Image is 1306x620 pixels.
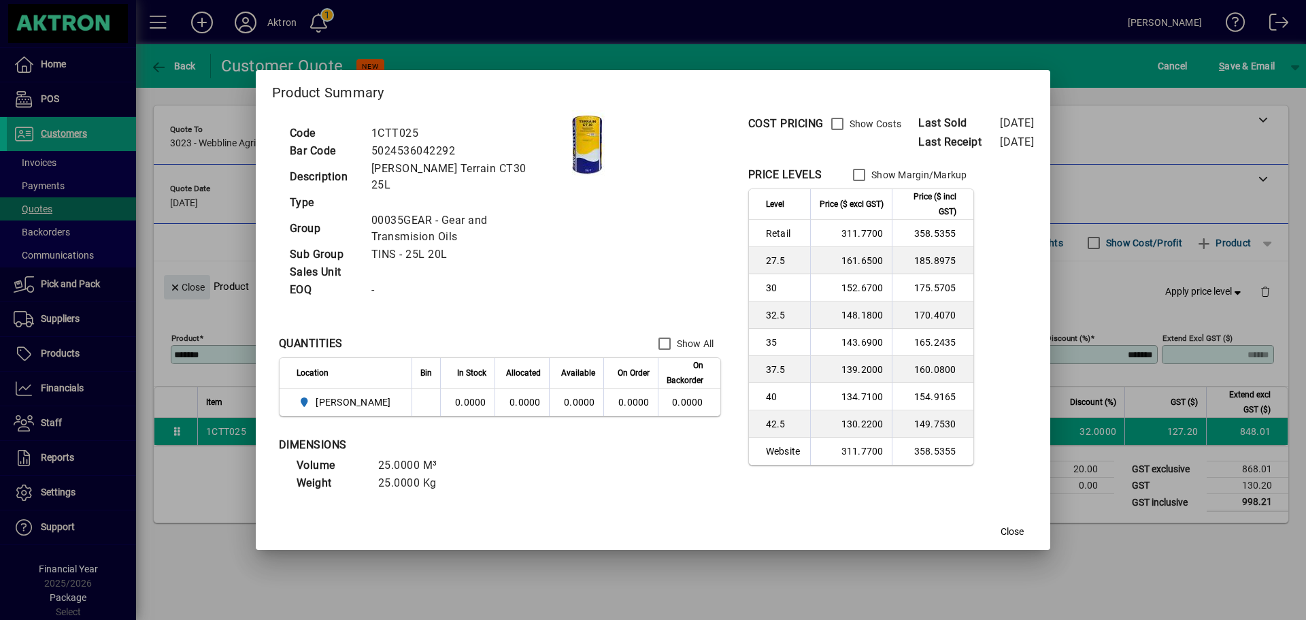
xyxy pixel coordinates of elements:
[283,142,365,160] td: Bar Code
[766,281,802,295] span: 30
[1001,525,1024,539] span: Close
[667,358,703,388] span: On Backorder
[892,438,973,465] td: 358.5355
[892,220,973,247] td: 358.5355
[918,115,1000,131] span: Last Sold
[283,246,365,263] td: Sub Group
[618,397,650,408] span: 0.0000
[279,437,619,453] div: DIMENSIONS
[365,212,561,246] td: 00035GEAR - Gear and Transmision Oils
[365,160,561,194] td: [PERSON_NAME] Terrain CT30 25L
[290,457,371,474] td: Volume
[283,194,365,212] td: Type
[256,70,1050,110] h2: Product Summary
[847,117,902,131] label: Show Costs
[810,247,892,274] td: 161.6500
[766,227,802,240] span: Retail
[1000,135,1034,148] span: [DATE]
[918,134,1000,150] span: Last Receipt
[561,365,595,380] span: Available
[810,383,892,410] td: 134.7100
[297,365,329,380] span: Location
[892,274,973,301] td: 175.5705
[365,125,561,142] td: 1CTT025
[810,356,892,383] td: 139.2000
[810,301,892,329] td: 148.1800
[820,197,884,212] span: Price ($ excl GST)
[810,274,892,301] td: 152.6700
[506,365,541,380] span: Allocated
[674,337,714,350] label: Show All
[1000,116,1034,129] span: [DATE]
[892,356,973,383] td: 160.0800
[990,520,1034,544] button: Close
[440,389,495,416] td: 0.0000
[766,363,802,376] span: 37.5
[748,116,824,132] div: COST PRICING
[766,197,784,212] span: Level
[766,308,802,322] span: 32.5
[892,410,973,438] td: 149.7530
[365,281,561,299] td: -
[766,444,802,458] span: Website
[561,110,612,178] img: contain
[283,212,365,246] td: Group
[658,389,720,416] td: 0.0000
[290,474,371,492] td: Weight
[810,410,892,438] td: 130.2200
[901,189,956,219] span: Price ($ incl GST)
[748,167,822,183] div: PRICE LEVELS
[283,281,365,299] td: EOQ
[420,365,432,380] span: Bin
[297,394,397,410] span: HAMILTON
[549,389,603,416] td: 0.0000
[371,474,454,492] td: 25.0000 Kg
[766,390,802,404] span: 40
[279,336,343,352] div: QUANTITIES
[365,246,561,263] td: TINS - 25L 20L
[766,417,802,431] span: 42.5
[316,395,390,409] span: [PERSON_NAME]
[283,160,365,194] td: Description
[365,142,561,160] td: 5024536042292
[892,329,973,356] td: 165.2435
[495,389,549,416] td: 0.0000
[618,365,650,380] span: On Order
[892,247,973,274] td: 185.8975
[869,168,967,182] label: Show Margin/Markup
[283,125,365,142] td: Code
[766,254,802,267] span: 27.5
[766,336,802,349] span: 35
[371,457,454,474] td: 25.0000 M³
[810,220,892,247] td: 311.7700
[892,383,973,410] td: 154.9165
[810,329,892,356] td: 143.6900
[892,301,973,329] td: 170.4070
[810,438,892,465] td: 311.7700
[457,365,486,380] span: In Stock
[283,263,365,281] td: Sales Unit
